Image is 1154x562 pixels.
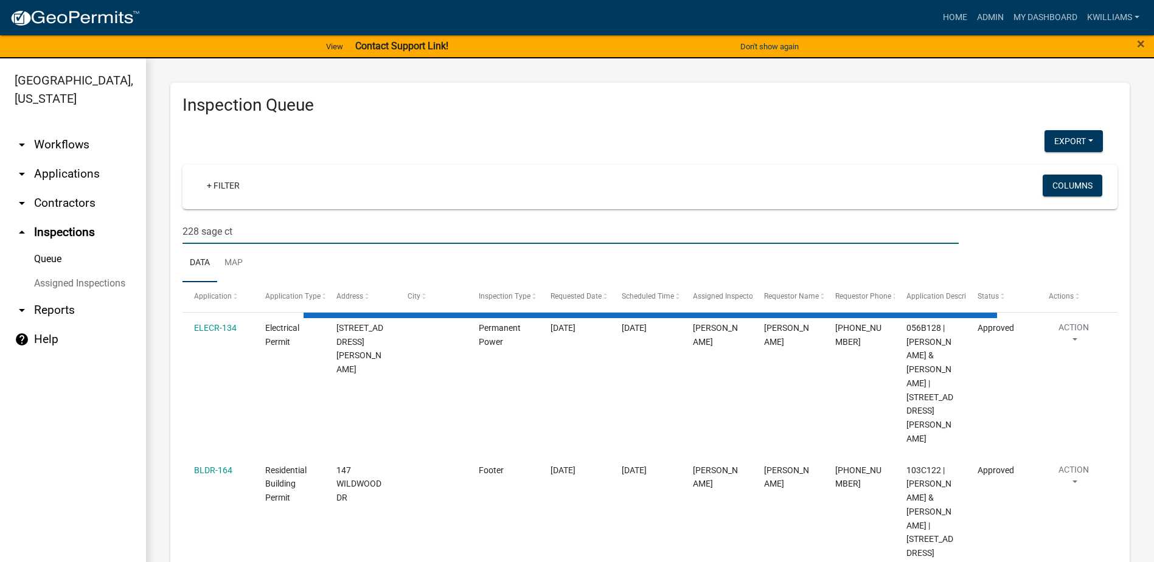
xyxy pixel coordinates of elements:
button: Action [1049,463,1099,494]
span: 12/01/2022 [551,465,575,475]
i: arrow_drop_down [15,137,29,152]
a: ELECR-134 [194,323,237,333]
datatable-header-cell: Assigned Inspector [681,282,752,311]
span: Approved [978,465,1014,475]
span: 770-778-4873 [835,465,881,489]
span: Inspection Type [479,292,530,300]
button: Export [1045,130,1103,152]
i: arrow_drop_down [15,167,29,181]
a: BLDR-164 [194,465,232,475]
button: Don't show again [735,36,804,57]
span: Assigned Inspector [693,292,756,300]
datatable-header-cell: Requested Date [538,282,610,311]
span: Address [336,292,363,300]
datatable-header-cell: City [396,282,467,311]
span: Approved [978,323,1014,333]
a: Admin [972,6,1009,29]
i: help [15,332,29,347]
span: × [1137,35,1145,52]
datatable-header-cell: Scheduled Time [610,282,681,311]
span: Application Description [906,292,983,300]
datatable-header-cell: Actions [1037,282,1108,311]
span: 056B128 | ELLIS SANDIE & STEVEN L | 144 C Edith Ln [906,323,953,443]
span: Scheduled Time [622,292,674,300]
span: Permanent Power [479,323,521,347]
button: Close [1137,36,1145,51]
span: Footer [479,465,504,475]
span: 147 WILDWOOD DR [336,465,381,503]
button: Action [1049,321,1099,352]
strong: Contact Support Link! [355,40,448,52]
span: Bryan [764,323,809,347]
span: John [764,465,809,489]
span: 144 C EDITH LN [336,323,383,374]
span: 103C122 | MORRIS WILLIAM V & SHERRIE G | 147 WILDWOOD DR [906,465,953,558]
i: arrow_drop_down [15,303,29,317]
input: Search for inspections [182,219,959,244]
datatable-header-cell: Status [966,282,1037,311]
span: Requestor Phone [835,292,891,300]
datatable-header-cell: Application [182,282,254,311]
span: Casey Mason [693,323,738,347]
datatable-header-cell: Inspection Type [467,282,538,311]
i: arrow_drop_down [15,196,29,210]
button: Columns [1043,175,1102,196]
datatable-header-cell: Application Type [254,282,325,311]
span: Status [978,292,999,300]
datatable-header-cell: Requestor Name [753,282,824,311]
datatable-header-cell: Application Description [895,282,966,311]
span: Application [194,292,232,300]
a: Map [217,244,250,283]
a: + Filter [197,175,249,196]
a: Data [182,244,217,283]
h3: Inspection Queue [182,95,1118,116]
div: [DATE] [622,321,670,335]
span: Casey Mason [693,465,738,489]
span: Application Type [265,292,321,300]
a: My Dashboard [1009,6,1082,29]
span: Actions [1049,292,1074,300]
span: Electrical Permit [265,323,299,347]
div: [DATE] [622,463,670,477]
i: arrow_drop_up [15,225,29,240]
a: View [321,36,348,57]
span: Residential Building Permit [265,465,307,503]
datatable-header-cell: Address [325,282,396,311]
a: kwilliams [1082,6,1144,29]
span: Requested Date [551,292,602,300]
span: City [408,292,420,300]
a: Home [938,6,972,29]
span: Requestor Name [764,292,819,300]
span: 10/11/2022 [551,323,575,333]
datatable-header-cell: Requestor Phone [824,282,895,311]
span: 478-234-7461 [835,323,881,347]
